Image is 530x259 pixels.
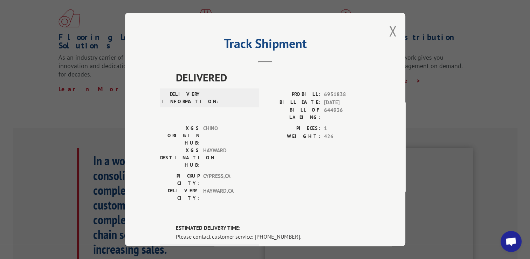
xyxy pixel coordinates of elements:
[203,147,250,169] span: HAYWARD
[176,224,370,232] label: ESTIMATED DELIVERY TIME:
[203,125,250,147] span: CHINO
[389,22,397,40] button: Close modal
[160,125,200,147] label: XGS ORIGIN HUB:
[176,232,370,240] div: Please contact customer service: [PHONE_NUMBER].
[265,98,321,106] label: BILL DATE:
[324,125,370,133] span: 1
[160,147,200,169] label: XGS DESTINATION HUB:
[203,172,250,187] span: CYPRESS , CA
[160,187,200,202] label: DELIVERY CITY:
[176,69,370,85] span: DELIVERED
[324,106,370,121] span: 644936
[160,39,370,52] h2: Track Shipment
[160,172,200,187] label: PICKUP CITY:
[265,246,321,254] label: PROBILL:
[162,91,202,105] label: DELIVERY INFORMATION:
[265,91,321,99] label: PROBILL:
[203,187,250,202] span: HAYWARD , CA
[265,125,321,133] label: PIECES:
[324,98,370,106] span: [DATE]
[265,106,321,121] label: BILL OF LADING:
[501,231,522,252] a: Open chat
[324,132,370,140] span: 426
[324,246,370,254] span: 17589512
[324,91,370,99] span: 6951838
[265,132,321,140] label: WEIGHT:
